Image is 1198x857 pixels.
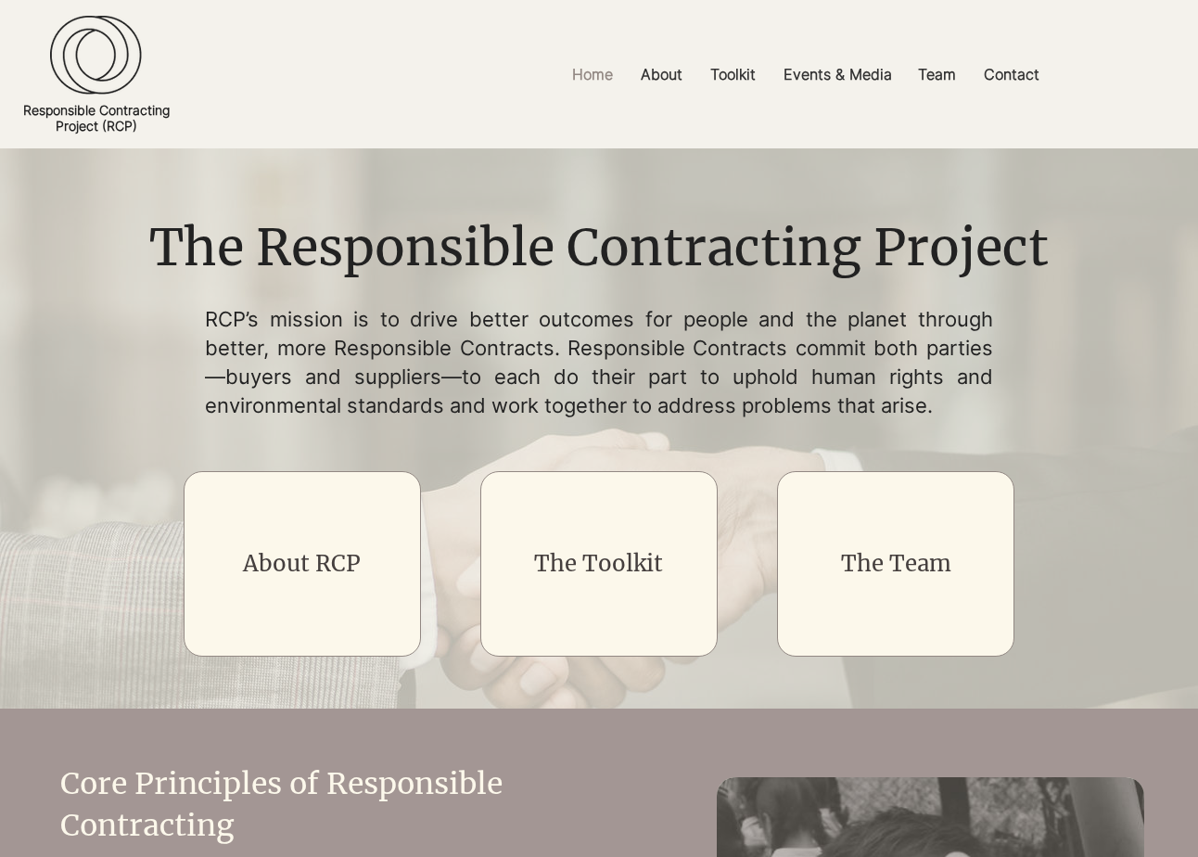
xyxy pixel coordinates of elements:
p: About [631,54,692,96]
h1: The Responsible Contracting Project [135,213,1062,284]
a: Home [558,54,627,96]
a: About [627,54,696,96]
nav: Site [414,54,1198,96]
a: The Toolkit [534,549,663,578]
a: Team [904,54,970,96]
a: Events & Media [770,54,904,96]
a: Responsible ContractingProject (RCP) [23,102,170,134]
a: About RCP [243,549,361,578]
p: Events & Media [774,54,901,96]
h2: Core Principles of Responsible Contracting [60,763,540,847]
a: Contact [970,54,1053,96]
p: Toolkit [701,54,765,96]
p: Team [909,54,965,96]
a: The Team [841,549,951,578]
a: Toolkit [696,54,770,96]
p: RCP’s mission is to drive better outcomes for people and the planet through better, more Responsi... [205,305,993,419]
p: Home [563,54,622,96]
p: Contact [975,54,1049,96]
